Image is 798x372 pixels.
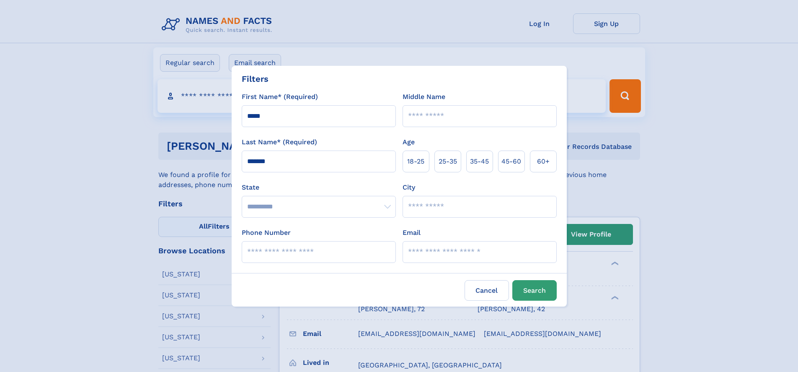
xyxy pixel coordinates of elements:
label: Age [403,137,415,147]
span: 45‑60 [501,156,521,166]
label: City [403,182,415,193]
button: Search [512,280,557,301]
label: Middle Name [403,92,445,102]
span: 25‑35 [439,156,457,166]
span: 60+ [537,156,550,166]
label: Cancel [465,280,509,301]
label: Phone Number [242,228,291,238]
label: Last Name* (Required) [242,137,317,147]
label: First Name* (Required) [242,92,318,102]
div: Filters [242,73,269,85]
span: 35‑45 [470,156,489,166]
label: State [242,182,396,193]
label: Email [403,228,421,238]
span: 18‑25 [407,156,424,166]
